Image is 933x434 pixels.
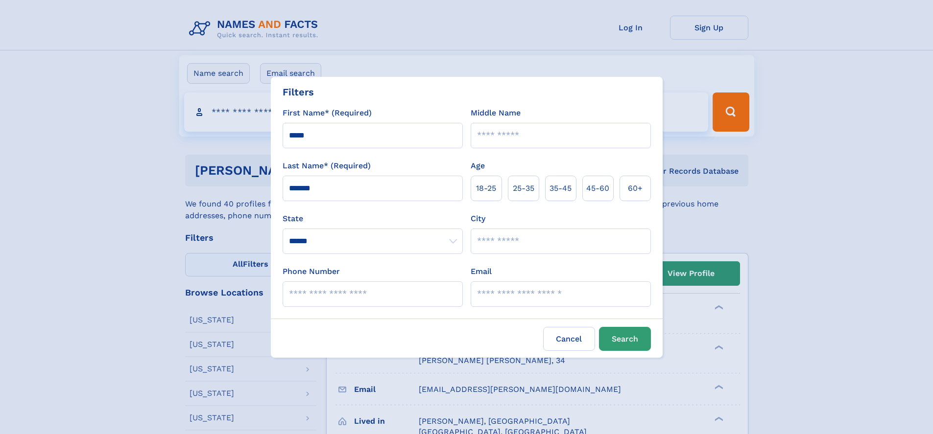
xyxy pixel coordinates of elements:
span: 45‑60 [586,183,609,194]
label: State [283,213,463,225]
label: City [471,213,485,225]
span: 25‑35 [513,183,534,194]
label: Phone Number [283,266,340,277]
button: Search [599,327,651,351]
div: Filters [283,85,314,99]
label: Middle Name [471,107,521,119]
span: 60+ [628,183,643,194]
label: Cancel [543,327,595,351]
label: Last Name* (Required) [283,160,371,172]
label: Email [471,266,492,277]
span: 18‑25 [476,183,496,194]
label: Age [471,160,485,172]
span: 35‑45 [550,183,572,194]
label: First Name* (Required) [283,107,372,119]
